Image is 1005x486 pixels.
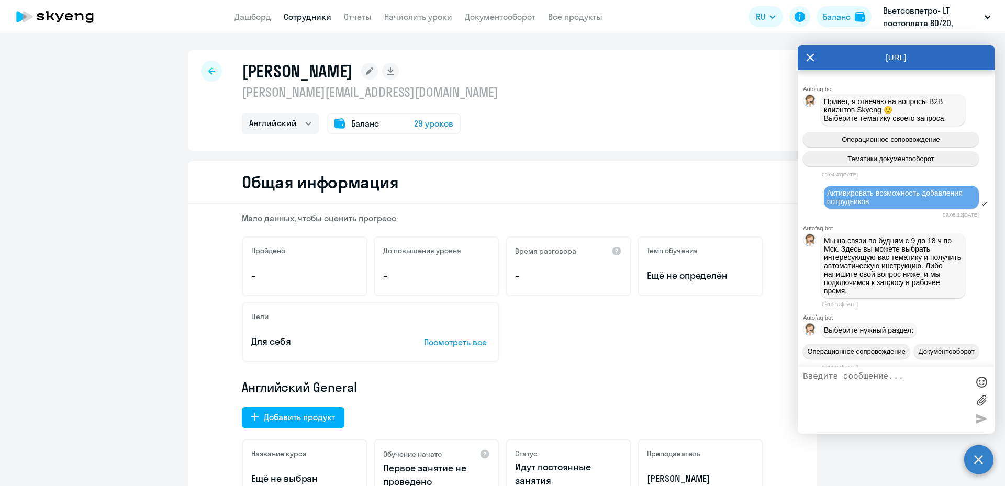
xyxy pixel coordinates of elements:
span: Ещё не определён [647,269,754,282]
h5: Пройдено [251,246,285,255]
img: balance [855,12,865,22]
p: Для себя [251,335,392,348]
button: Операционное сопровождение [803,344,910,359]
h5: Преподаватель [647,449,700,458]
h5: Темп обучения [647,246,698,255]
div: Autofaq bot [803,225,995,231]
h1: [PERSON_NAME] [242,61,353,82]
span: Операционное сопровождение [807,347,906,355]
button: RU [749,6,783,27]
h5: Цели [251,312,269,321]
time: 09:05:13[DATE] [822,301,858,307]
p: Мало данных, чтобы оценить прогресс [242,212,763,224]
time: 09:04:47[DATE] [822,172,858,177]
a: Дашборд [234,12,271,22]
time: 09:05:12[DATE] [943,212,979,218]
p: Вьетсовпетро- LT постоплата 80/20, Вьетсовпетро [883,4,980,29]
p: – [383,269,490,282]
label: Лимит 10 файлов [974,392,989,408]
span: 29 уроков [414,117,453,130]
span: Баланс [351,117,379,130]
p: Посмотреть все [424,336,490,348]
span: RU [756,10,765,23]
h2: Общая информация [242,172,398,193]
div: Баланс [823,10,851,23]
h5: Статус [515,449,538,458]
a: Отчеты [344,12,372,22]
button: Вьетсовпетро- LT постоплата 80/20, Вьетсовпетро [878,4,996,29]
span: Мы на связи по будням с 9 до 18 ч по Мск. Здесь вы можете выбрать интересующую вас тематику и пол... [824,236,963,295]
time: 09:05:14[DATE] [822,364,858,370]
div: Autofaq bot [803,314,995,321]
img: bot avatar [803,323,817,338]
span: Активировать возможность добавления сотрудников [827,189,965,206]
span: Тематики документооборот [847,155,934,163]
img: bot avatar [803,95,817,110]
span: Привет, я отвечаю на вопросы B2B клиентов Skyeng 🙂 Выберите тематику своего запроса. [824,97,946,122]
p: [PERSON_NAME] [647,472,754,485]
a: Начислить уроки [384,12,452,22]
img: bot avatar [803,234,817,249]
span: Документооборот [919,347,975,355]
button: Операционное сопровождение [803,132,979,147]
p: [PERSON_NAME][EMAIL_ADDRESS][DOMAIN_NAME] [242,84,498,100]
h5: Название курса [251,449,307,458]
h5: Обучение начато [383,449,442,459]
a: Документооборот [465,12,535,22]
div: Добавить продукт [264,411,335,423]
div: Autofaq bot [803,86,995,92]
p: – [515,269,622,282]
span: Выберите нужный раздел: [824,326,913,334]
a: Все продукты [548,12,602,22]
span: Операционное сопровождение [842,135,940,143]
button: Тематики документооборот [803,151,979,166]
span: Английский General [242,379,357,395]
a: Сотрудники [284,12,331,22]
button: Балансbalance [817,6,872,27]
button: Документооборот [914,344,979,359]
h5: До повышения уровня [383,246,461,255]
p: – [251,269,358,282]
button: Добавить продукт [242,407,344,428]
h5: Время разговора [515,246,576,256]
p: Ещё не выбран [251,472,358,485]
